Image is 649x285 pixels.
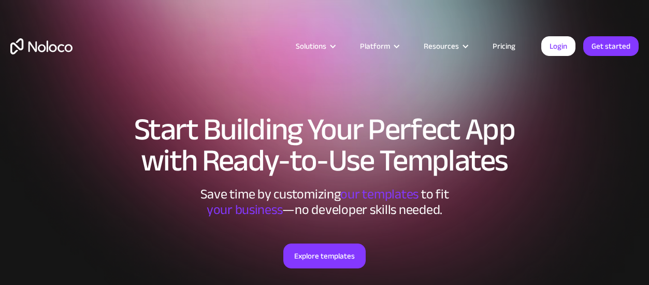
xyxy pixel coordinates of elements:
a: Login [541,36,575,56]
div: Platform [347,39,411,53]
span: our templates [340,181,419,207]
div: Save time by customizing to fit ‍ —no developer skills needed. [169,187,480,218]
div: Resources [424,39,459,53]
a: home [10,38,73,54]
div: Platform [360,39,390,53]
div: Solutions [296,39,326,53]
a: Explore templates [283,244,366,268]
h1: Start Building Your Perfect App with Ready-to-Use Templates [10,114,639,176]
div: Solutions [283,39,347,53]
a: Get started [583,36,639,56]
span: your business [207,197,283,222]
a: Pricing [480,39,528,53]
div: Resources [411,39,480,53]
